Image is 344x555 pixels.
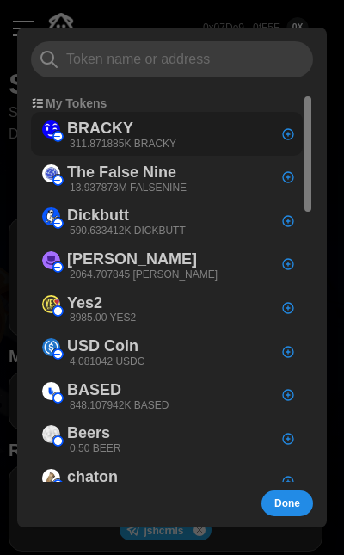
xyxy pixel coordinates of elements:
[42,382,60,400] img: BASED (on Base)
[70,442,120,457] p: 0.50 BEER
[67,247,197,272] p: [PERSON_NAME]
[42,295,60,313] img: Yes2 (on Base)
[70,268,218,282] p: 2064.707845 [PERSON_NAME]
[46,95,107,112] p: My Tokens
[274,491,300,515] span: Done
[70,398,169,413] p: 848.107942K BASED
[67,378,121,403] p: BASED
[67,160,176,185] p: The False Nine
[42,469,60,487] img: chaton (on Base)
[42,164,60,182] img: The False Nine (on Base)
[42,426,60,444] img: Beers (on Base)
[70,225,186,239] p: 590.633412K DICKBUTT
[67,422,110,447] p: Beers
[70,137,176,151] p: 311.871885K BRACKY
[67,204,129,229] p: Dickbutt
[70,181,187,195] p: 13.937878M FALSENINE
[67,291,102,316] p: Yes2
[31,41,313,77] input: Token name or address
[70,311,136,326] p: 8985.00 YES2
[42,121,60,139] img: BRACKY (on Base)
[42,339,60,357] img: USD Coin (on Base)
[67,335,138,360] p: USD Coin
[42,251,60,269] img: Degen (on Base)
[67,465,118,490] p: chaton
[70,355,144,369] p: 4.081042 USDC
[261,490,313,516] button: Done
[67,117,133,142] p: BRACKY
[42,208,60,226] img: Dickbutt (on Base)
